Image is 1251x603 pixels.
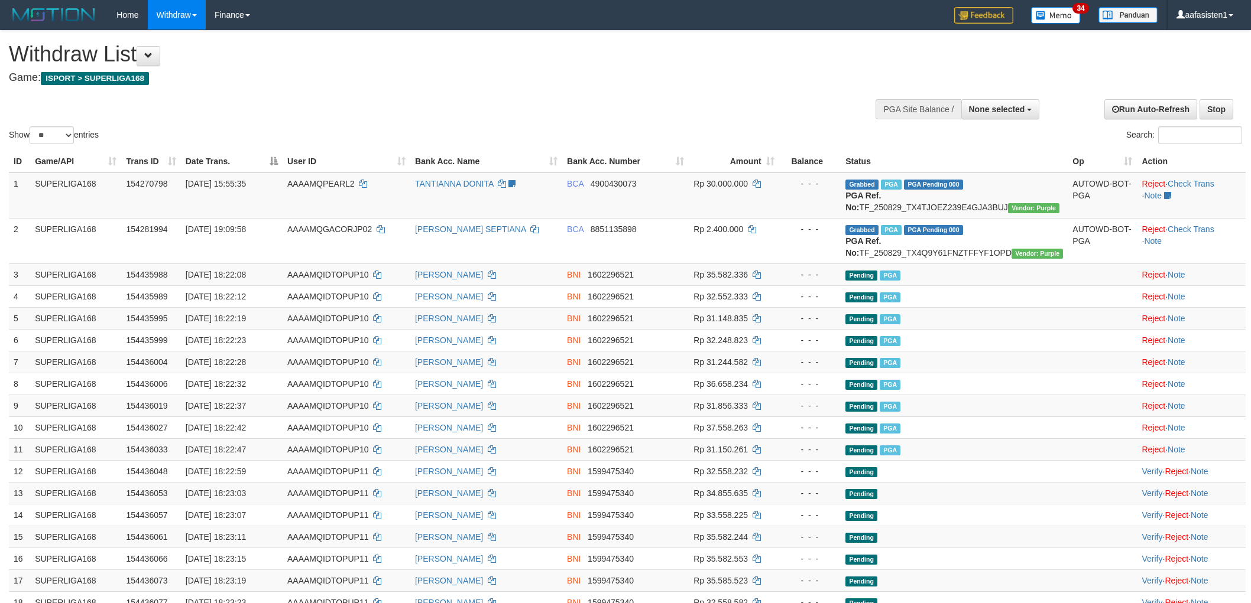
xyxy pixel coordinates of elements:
[845,423,877,433] span: Pending
[567,554,581,563] span: BNI
[1142,357,1165,367] a: Reject
[693,488,748,498] span: Rp 34.855.635
[567,510,581,520] span: BNI
[1137,263,1246,285] td: ·
[693,179,748,188] span: Rp 30.000.000
[845,467,877,477] span: Pending
[30,460,121,482] td: SUPERLIGA168
[1168,401,1185,410] a: Note
[845,225,879,235] span: Grabbed
[784,223,837,235] div: - - -
[567,379,581,389] span: BNI
[881,180,902,190] span: Marked by aafmaleo
[9,351,30,373] td: 7
[186,488,246,498] span: [DATE] 18:23:03
[588,270,634,279] span: Copy 1602296521 to clipboard
[9,395,30,416] td: 9
[1142,423,1165,432] a: Reject
[1168,292,1185,301] a: Note
[784,575,837,586] div: - - -
[415,532,483,542] a: [PERSON_NAME]
[1200,99,1233,119] a: Stop
[588,488,634,498] span: Copy 1599475340 to clipboard
[784,334,837,346] div: - - -
[30,307,121,329] td: SUPERLIGA168
[876,99,961,119] div: PGA Site Balance /
[126,379,167,389] span: 154436006
[588,576,634,585] span: Copy 1599475340 to clipboard
[880,358,900,368] span: Marked by aafmaster
[588,379,634,389] span: Copy 1602296521 to clipboard
[1142,467,1162,476] a: Verify
[845,336,877,346] span: Pending
[30,263,121,285] td: SUPERLIGA168
[588,335,634,345] span: Copy 1602296521 to clipboard
[287,335,368,345] span: AAAAMQIDTOPUP10
[904,225,963,235] span: PGA Pending
[415,554,483,563] a: [PERSON_NAME]
[1191,576,1208,585] a: Note
[567,292,581,301] span: BNI
[880,380,900,390] span: Marked by aafmaster
[1142,401,1165,410] a: Reject
[1137,526,1246,547] td: · ·
[567,488,581,498] span: BNI
[880,336,900,346] span: Marked by aafmaster
[880,314,900,324] span: Marked by aafmaster
[1008,203,1059,213] span: Vendor URL: https://trx4.1velocity.biz
[126,576,167,585] span: 154436073
[784,487,837,499] div: - - -
[784,465,837,477] div: - - -
[1168,270,1185,279] a: Note
[1168,357,1185,367] a: Note
[30,569,121,591] td: SUPERLIGA168
[1142,445,1165,454] a: Reject
[1142,488,1162,498] a: Verify
[845,292,877,302] span: Pending
[693,532,748,542] span: Rp 35.582.244
[1137,416,1246,438] td: ·
[186,335,246,345] span: [DATE] 18:22:23
[9,6,99,24] img: MOTION_logo.png
[1031,7,1081,24] img: Button%20Memo.svg
[1137,504,1246,526] td: · ·
[591,179,637,188] span: Copy 4900430073 to clipboard
[880,402,900,412] span: Marked by aafmaster
[1012,249,1063,259] span: Vendor URL: https://trx4.1velocity.biz
[1165,488,1188,498] a: Reject
[186,224,246,234] span: [DATE] 19:09:58
[845,236,881,258] b: PGA Ref. No:
[287,445,368,454] span: AAAAMQIDTOPUP10
[41,72,149,85] span: ISPORT > SUPERLIGA168
[287,179,355,188] span: AAAAMQPEARL2
[784,553,837,565] div: - - -
[1137,307,1246,329] td: ·
[1137,329,1246,351] td: ·
[9,569,30,591] td: 17
[1142,554,1162,563] a: Verify
[904,180,963,190] span: PGA Pending
[9,416,30,438] td: 10
[287,576,368,585] span: AAAAMQIDTOPUP11
[1144,236,1162,246] a: Note
[9,218,30,263] td: 2
[1137,351,1246,373] td: ·
[1165,467,1188,476] a: Reject
[567,224,584,234] span: BCA
[1072,3,1088,14] span: 34
[841,218,1068,263] td: TF_250829_TX4Q9Y61FNZTFFYF1OPD
[415,467,483,476] a: [PERSON_NAME]
[1142,532,1162,542] a: Verify
[779,151,841,172] th: Balance
[693,510,748,520] span: Rp 33.558.225
[283,151,410,172] th: User ID: activate to sort column ascending
[9,438,30,460] td: 11
[693,423,748,432] span: Rp 37.558.263
[1142,179,1165,188] a: Reject
[841,151,1068,172] th: Status
[1168,335,1185,345] a: Note
[186,510,246,520] span: [DATE] 18:23:07
[1168,379,1185,389] a: Note
[784,178,837,190] div: - - -
[186,379,246,389] span: [DATE] 18:22:32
